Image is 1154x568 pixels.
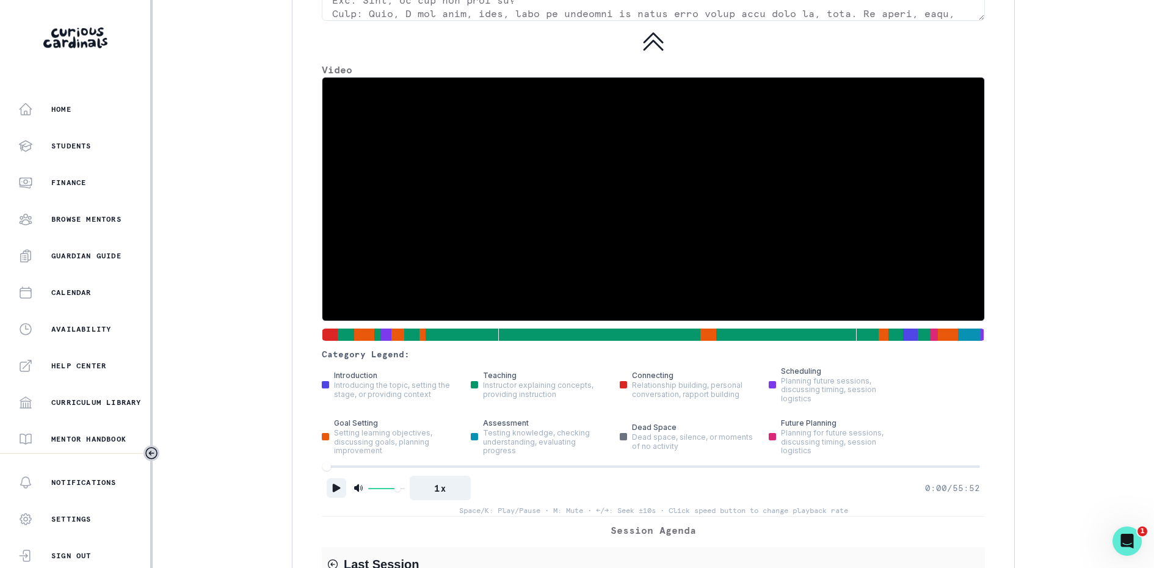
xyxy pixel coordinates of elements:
p: Settings [51,514,92,524]
p: Testing knowledge, checking understanding, evaluating progress [483,429,605,455]
p: Planning for future sessions, discussing timing, session logistics [781,429,903,455]
p: Session Agenda [611,523,696,537]
p: Relationship building, personal conversation, rapport building [632,381,754,399]
p: Instructor explaining concepts, providing instruction [483,381,605,399]
p: Availability [51,324,111,334]
p: dead space [632,422,677,433]
button: Toggle sidebar [143,445,159,461]
p: teaching [483,370,517,381]
p: Curriculum Library [51,398,142,407]
span: 1 [1138,526,1147,536]
button: Play [327,478,346,498]
p: Space/K: Play/Pause • M: Mute • ←/→: Seek ±10s • Click speed button to change playback rate [459,505,848,516]
p: Video [322,62,985,77]
button: Playback speed [410,476,471,500]
div: volume [394,486,401,492]
div: video-progress [322,462,331,471]
p: Home [51,104,71,114]
p: connecting [632,370,673,381]
p: Students [51,141,92,151]
p: Calendar [51,288,92,297]
p: assessment [483,418,529,429]
p: Introducing the topic, setting the stage, or providing context [334,381,456,399]
p: Sign Out [51,551,92,561]
p: Dead space, silence, or moments of no activity [632,433,754,451]
img: Curious Cardinals Logo [43,27,107,48]
p: Mentor Handbook [51,434,126,444]
p: 0:00 / 55:52 [925,482,980,495]
p: scheduling [781,366,821,377]
p: future planning [781,418,836,429]
p: Setting learning objectives, discussing goals, planning improvement [334,429,456,455]
p: Notifications [51,478,117,487]
p: Category Legend: [322,348,410,361]
p: Finance [51,178,86,188]
p: Browse Mentors [51,214,122,224]
button: Mute [351,481,366,495]
p: goal setting [334,418,378,429]
p: Planning future sessions, discussing timing, session logistics [781,377,903,403]
iframe: Intercom live chat [1112,526,1142,556]
p: introduction [334,370,377,381]
p: Guardian Guide [51,251,122,261]
p: Help Center [51,361,106,371]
